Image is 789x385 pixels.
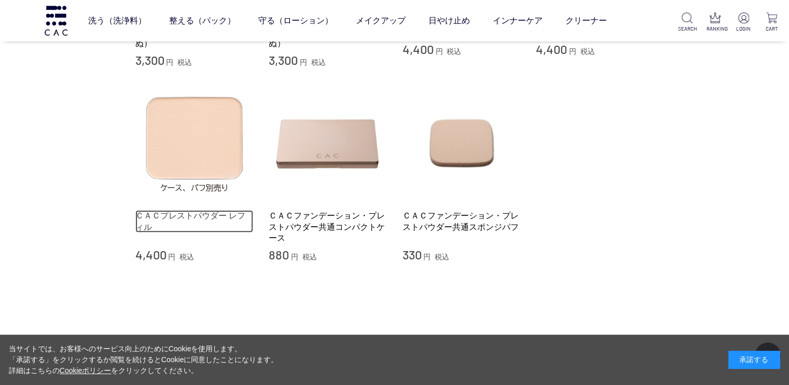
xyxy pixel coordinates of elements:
[707,25,725,33] p: RANKING
[707,12,725,33] a: RANKING
[423,253,431,261] span: 円
[735,25,753,33] p: LOGIN
[135,84,254,202] img: ＣＡＣプレストパウダー レフィル
[435,253,449,261] span: 税込
[403,210,521,232] a: ＣＡＣファンデーション・プレストパウダー共通スポンジパフ
[403,84,521,202] img: ＣＡＣファンデーション・プレストパウダー共通スポンジパフ
[493,6,543,35] a: インナーケア
[60,366,112,375] a: Cookieポリシー
[735,12,753,33] a: LOGIN
[302,253,317,261] span: 税込
[166,58,173,66] span: 円
[291,253,298,261] span: 円
[428,6,470,35] a: 日やけ止め
[135,210,254,232] a: ＣＡＣプレストパウダー レフィル
[135,52,164,67] span: 3,300
[135,247,167,262] span: 4,400
[403,247,422,262] span: 330
[168,253,175,261] span: 円
[356,6,406,35] a: メイクアップ
[179,253,194,261] span: 税込
[269,247,289,262] span: 880
[678,25,696,33] p: SEARCH
[678,12,696,33] a: SEARCH
[763,12,781,33] a: CART
[300,58,307,66] span: 円
[269,210,387,243] a: ＣＡＣファンデーション・プレストパウダー共通コンパクトケース
[43,6,69,35] img: logo
[269,52,298,67] span: 3,300
[565,6,607,35] a: クリーナー
[728,351,780,369] div: 承諾する
[169,6,236,35] a: 整える（パック）
[311,58,326,66] span: 税込
[88,6,146,35] a: 洗う（洗浄料）
[258,6,333,35] a: 守る（ローション）
[177,58,192,66] span: 税込
[9,343,279,376] div: 当サイトでは、お客様へのサービス向上のためにCookieを使用します。 「承諾する」をクリックするか閲覧を続けるとCookieに同意したことになります。 詳細はこちらの をクリックしてください。
[763,25,781,33] p: CART
[269,84,387,202] img: ＣＡＣファンデーション・プレストパウダー共通コンパクトケース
